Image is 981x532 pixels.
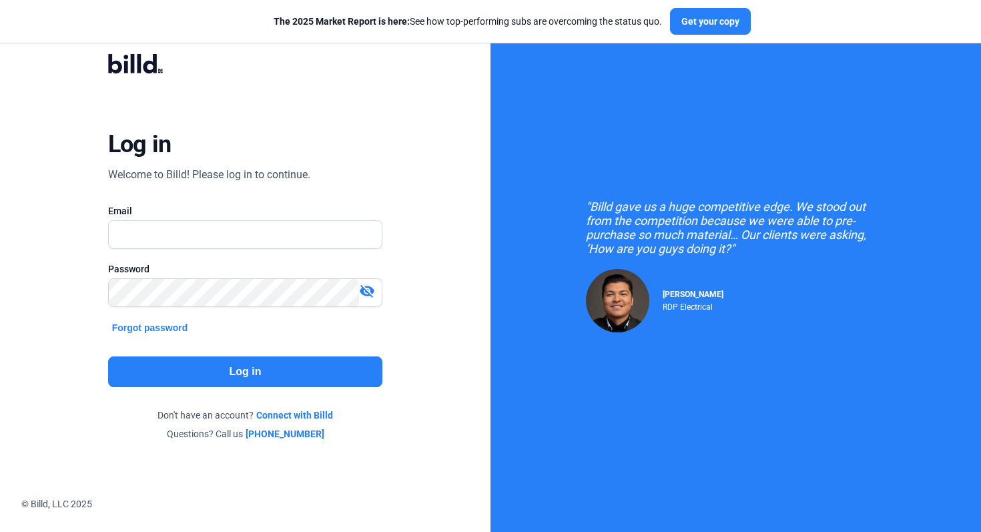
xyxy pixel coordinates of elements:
[359,283,375,299] mat-icon: visibility_off
[108,167,310,183] div: Welcome to Billd! Please log in to continue.
[108,320,192,335] button: Forgot password
[274,16,410,27] span: The 2025 Market Report is here:
[663,299,723,312] div: RDP Electrical
[108,204,383,218] div: Email
[108,262,383,276] div: Password
[108,409,383,422] div: Don't have an account?
[274,15,662,28] div: See how top-performing subs are overcoming the status quo.
[586,269,649,332] img: Raul Pacheco
[108,129,172,159] div: Log in
[256,409,333,422] a: Connect with Billd
[586,200,886,256] div: "Billd gave us a huge competitive edge. We stood out from the competition because we were able to...
[108,356,383,387] button: Log in
[246,427,324,441] a: [PHONE_NUMBER]
[663,290,723,299] span: [PERSON_NAME]
[670,8,751,35] button: Get your copy
[108,427,383,441] div: Questions? Call us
